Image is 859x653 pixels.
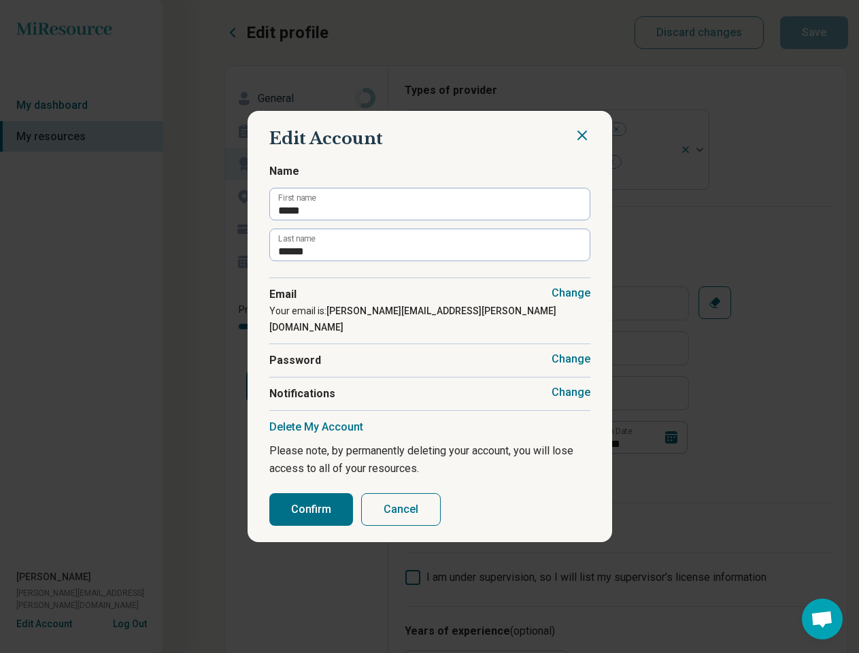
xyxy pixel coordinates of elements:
button: Cancel [361,493,441,526]
span: Email [269,286,590,303]
span: Password [269,352,590,369]
button: Delete My Account [269,420,363,434]
strong: [PERSON_NAME][EMAIL_ADDRESS][PERSON_NAME][DOMAIN_NAME] [269,305,556,333]
span: Your email is: [269,305,556,333]
button: Change [552,286,590,300]
h2: Edit Account [269,127,590,150]
span: Notifications [269,386,590,402]
button: Confirm [269,493,353,526]
button: Change [552,386,590,399]
button: Close [574,127,590,144]
span: Name [269,163,590,180]
button: Change [552,352,590,366]
p: Please note, by permanently deleting your account, you will lose access to all of your resources. [269,442,590,477]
